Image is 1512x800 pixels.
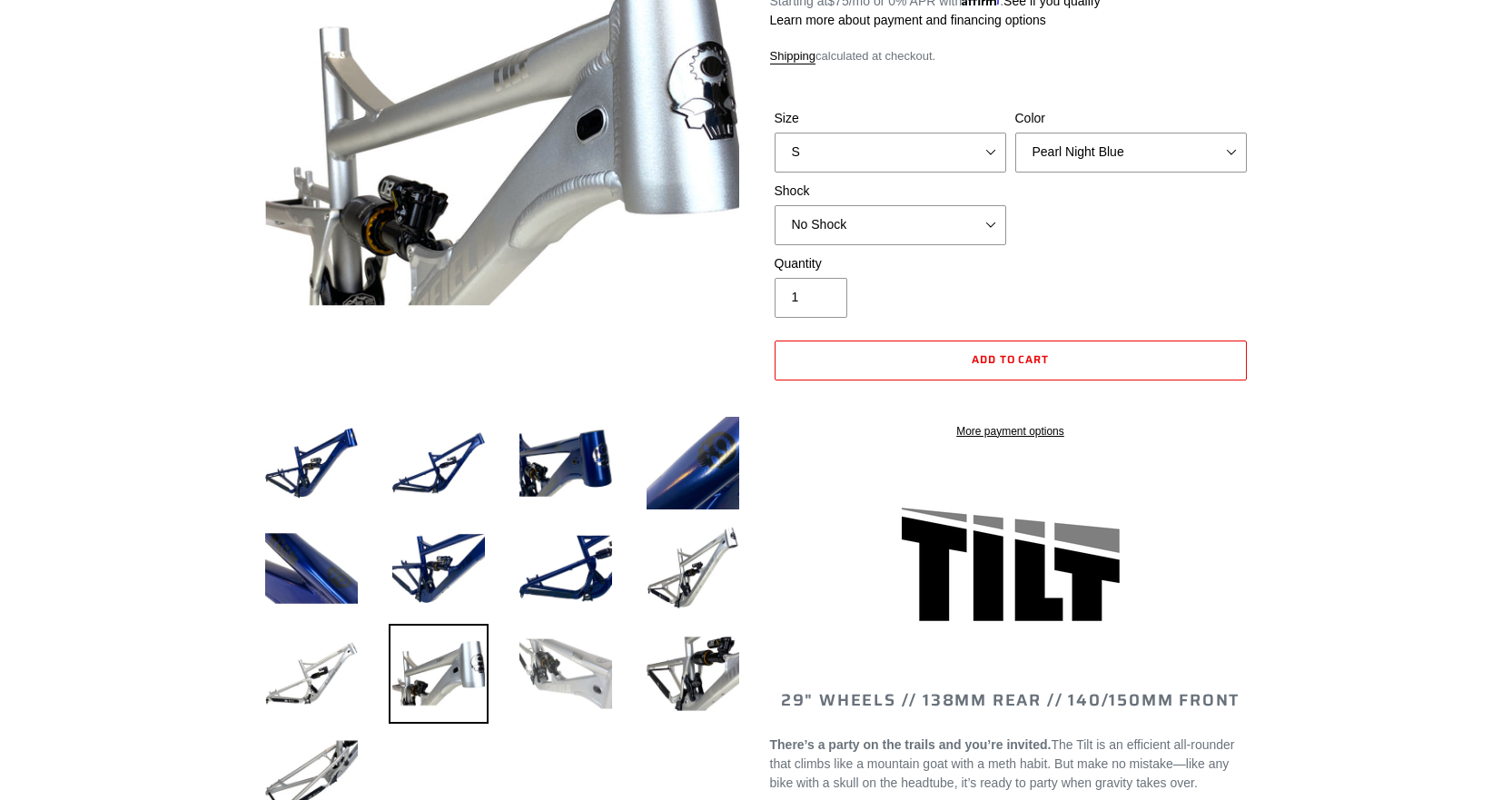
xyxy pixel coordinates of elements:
[389,519,489,618] img: Load image into Gallery viewer, TILT - Frameset
[775,423,1247,440] a: More payment options
[262,519,361,618] img: Load image into Gallery viewer, TILT - Frameset
[775,182,1006,201] label: Shock
[781,687,1240,713] span: 29" WHEELS // 138mm REAR // 140/150mm FRONT
[775,109,1006,128] label: Size
[770,49,816,64] a: Shipping
[516,624,616,724] img: Load image into Gallery viewer, TILT - Frameset
[643,519,743,618] img: Load image into Gallery viewer, TILT - Frameset
[516,519,616,618] img: Load image into Gallery viewer, TILT - Frameset
[775,341,1247,380] button: Add to cart
[770,737,1235,790] span: The Tilt is an efficient all-rounder that climbs like a mountain goat with a meth habit. But make...
[262,413,361,513] img: Load image into Gallery viewer, TILT - Frameset
[770,737,1052,752] b: There’s a party on the trails and you’re invited.
[516,413,616,513] img: Load image into Gallery viewer, TILT - Frameset
[262,624,361,724] img: Load image into Gallery viewer, TILT - Frameset
[389,413,489,513] img: Load image into Gallery viewer, TILT - Frameset
[389,624,489,724] img: Load image into Gallery viewer, TILT - Frameset
[770,47,1251,65] div: calculated at checkout.
[775,254,1006,273] label: Quantity
[643,624,743,724] img: Load image into Gallery viewer, TILT - Frameset
[972,351,1050,368] span: Add to cart
[770,13,1046,27] a: Learn more about payment and financing options
[643,413,743,513] img: Load image into Gallery viewer, TILT - Frameset
[1015,109,1247,128] label: Color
